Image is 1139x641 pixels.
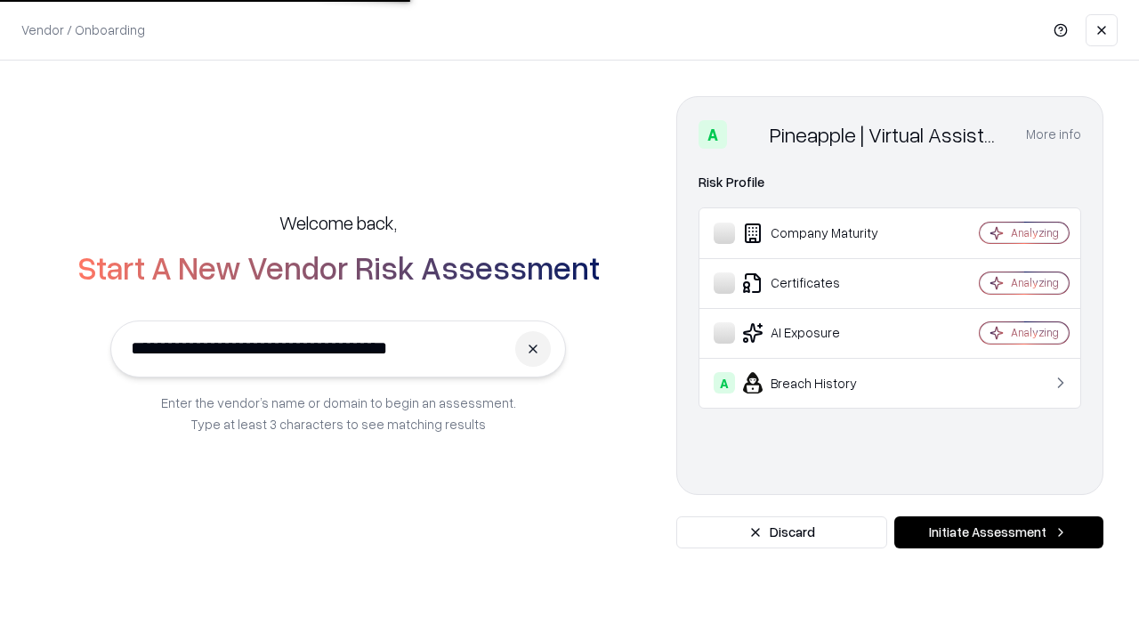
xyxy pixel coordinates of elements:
[699,172,1081,193] div: Risk Profile
[1026,118,1081,150] button: More info
[699,120,727,149] div: A
[676,516,887,548] button: Discard
[1011,325,1059,340] div: Analyzing
[894,516,1103,548] button: Initiate Assessment
[770,120,1005,149] div: Pineapple | Virtual Assistant Agency
[734,120,763,149] img: Pineapple | Virtual Assistant Agency
[77,249,600,285] h2: Start A New Vendor Risk Assessment
[714,272,926,294] div: Certificates
[1011,275,1059,290] div: Analyzing
[714,223,926,244] div: Company Maturity
[279,210,397,235] h5: Welcome back,
[21,20,145,39] p: Vendor / Onboarding
[714,322,926,344] div: AI Exposure
[714,372,926,394] div: Breach History
[161,392,516,434] p: Enter the vendor’s name or domain to begin an assessment. Type at least 3 characters to see match...
[714,372,735,394] div: A
[1011,225,1059,240] div: Analyzing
